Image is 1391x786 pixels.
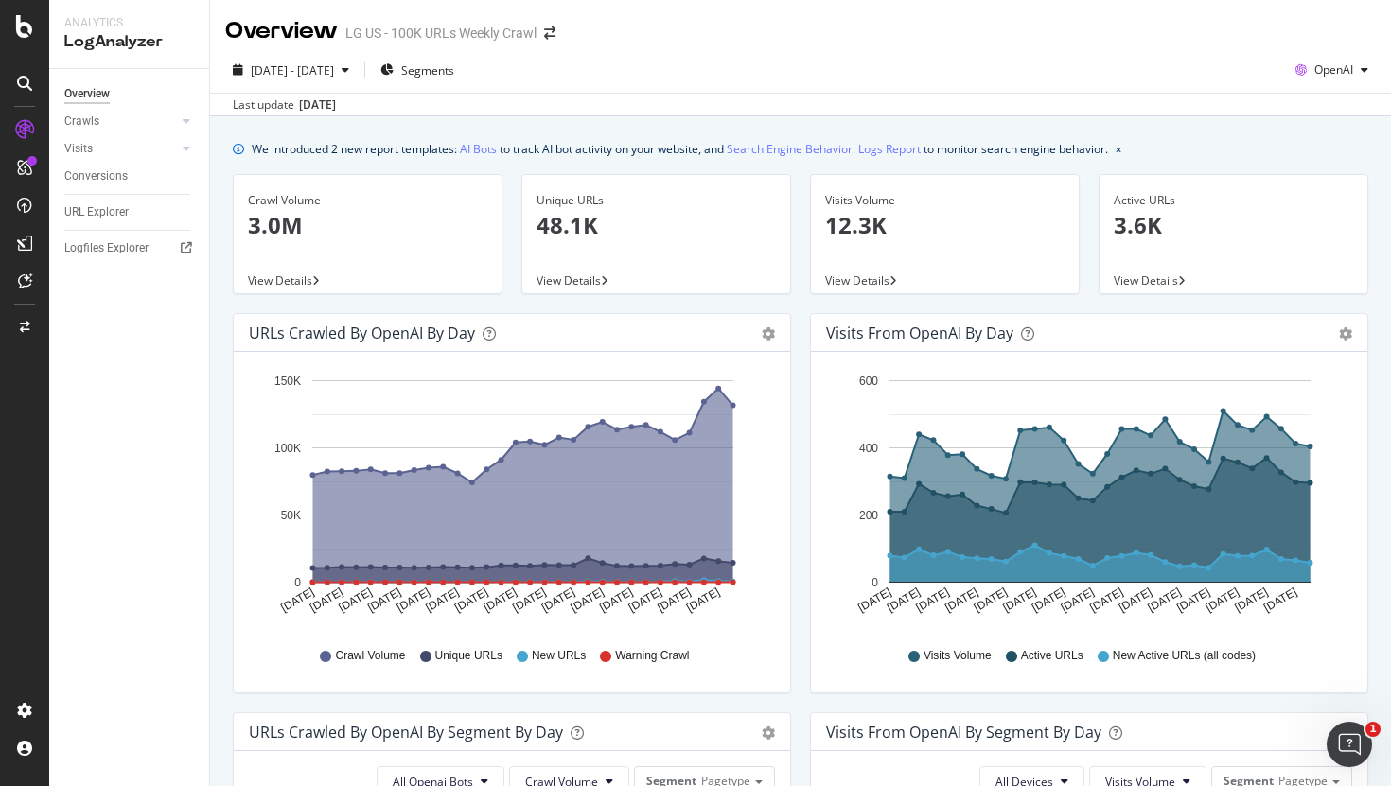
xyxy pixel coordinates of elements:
text: [DATE] [855,585,893,615]
button: Segments [373,55,462,85]
p: 3.6K [1114,209,1353,241]
div: Visits from OpenAI by day [826,323,1013,342]
button: close banner [1111,135,1126,163]
div: LogAnalyzer [64,31,194,53]
div: URL Explorer [64,202,129,222]
span: Segments [401,62,454,79]
div: gear [1339,327,1352,341]
svg: A chart. [826,367,1352,630]
text: [DATE] [1087,585,1125,615]
text: [DATE] [569,585,607,615]
div: info banner [233,139,1368,159]
text: [DATE] [337,585,375,615]
div: Conversions [64,166,128,186]
div: Logfiles Explorer [64,238,149,258]
div: [DATE] [299,96,336,114]
text: 600 [859,375,878,388]
span: View Details [248,272,312,288]
text: [DATE] [885,585,923,615]
iframe: Intercom live chat [1327,722,1372,767]
button: OpenAI [1288,55,1376,85]
span: Active URLs [1021,648,1083,664]
text: [DATE] [395,585,432,615]
div: Crawls [64,112,99,131]
a: Visits [64,139,177,159]
div: Overview [64,84,110,104]
text: [DATE] [597,585,635,615]
p: 12.3K [825,209,1065,241]
span: New Active URLs (all codes) [1113,648,1256,664]
div: arrow-right-arrow-left [544,26,555,40]
div: We introduced 2 new report templates: to track AI bot activity on your website, and to monitor se... [252,139,1108,159]
div: URLs Crawled by OpenAI By Segment By Day [249,723,563,742]
text: [DATE] [1174,585,1212,615]
text: [DATE] [1204,585,1241,615]
text: [DATE] [655,585,693,615]
div: gear [762,726,775,740]
text: [DATE] [510,585,548,615]
button: [DATE] - [DATE] [225,55,357,85]
span: View Details [1114,272,1178,288]
div: Visits from OpenAI By Segment By Day [826,723,1101,742]
text: 50K [281,509,301,522]
text: [DATE] [1117,585,1154,615]
text: [DATE] [1261,585,1299,615]
div: Active URLs [1114,192,1353,209]
span: 1 [1365,722,1381,737]
a: Overview [64,84,196,104]
a: Search Engine Behavior: Logs Report [727,139,921,159]
div: Visits [64,139,93,159]
span: Crawl Volume [335,648,405,664]
p: 3.0M [248,209,487,241]
span: [DATE] - [DATE] [251,62,334,79]
div: Unique URLs [537,192,776,209]
div: Crawl Volume [248,192,487,209]
text: [DATE] [1030,585,1067,615]
text: [DATE] [365,585,403,615]
text: 0 [294,576,301,589]
a: Conversions [64,166,196,186]
div: gear [762,327,775,341]
text: [DATE] [482,585,519,615]
span: New URLs [532,648,586,664]
text: [DATE] [308,585,345,615]
span: OpenAI [1314,61,1353,78]
text: [DATE] [684,585,722,615]
a: Logfiles Explorer [64,238,196,258]
text: [DATE] [1146,585,1184,615]
span: Visits Volume [924,648,992,664]
text: 100K [274,442,301,455]
div: URLs Crawled by OpenAI by day [249,323,475,342]
text: [DATE] [1059,585,1097,615]
text: [DATE] [423,585,461,615]
a: Crawls [64,112,177,131]
text: [DATE] [626,585,664,615]
span: Unique URLs [435,648,502,664]
span: View Details [537,272,601,288]
text: [DATE] [972,585,1010,615]
span: Warning Crawl [615,648,689,664]
text: [DATE] [452,585,490,615]
a: URL Explorer [64,202,196,222]
a: AI Bots [460,139,497,159]
text: [DATE] [914,585,952,615]
text: [DATE] [539,585,577,615]
p: 48.1K [537,209,776,241]
text: [DATE] [1000,585,1038,615]
div: Analytics [64,15,194,31]
text: 400 [859,442,878,455]
text: [DATE] [942,585,980,615]
div: Last update [233,96,336,114]
div: Overview [225,15,338,47]
span: View Details [825,272,889,288]
svg: A chart. [249,367,775,630]
div: Visits Volume [825,192,1065,209]
div: LG US - 100K URLs Weekly Crawl [345,24,537,43]
text: [DATE] [278,585,316,615]
text: 0 [872,576,878,589]
text: [DATE] [1232,585,1270,615]
text: 200 [859,509,878,522]
text: 150K [274,375,301,388]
